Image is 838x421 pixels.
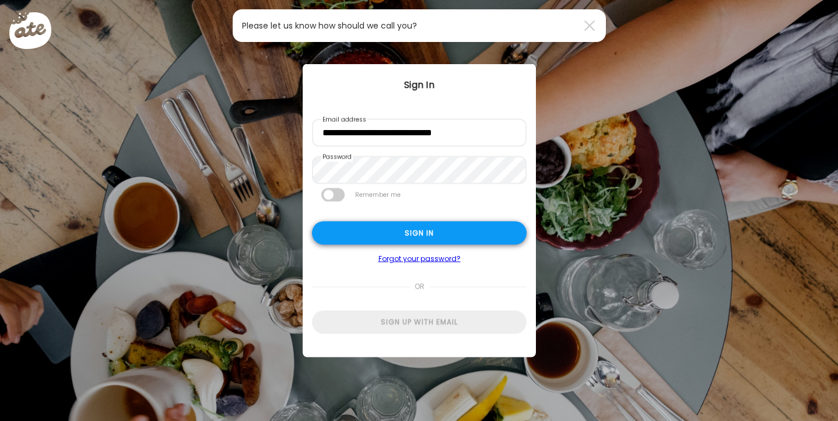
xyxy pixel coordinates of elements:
a: Forgot your password? [312,254,527,264]
span: or [409,275,429,299]
div: Sign In [303,78,536,92]
div: Sign up with email [312,311,527,334]
label: Remember me [354,188,402,202]
div: Sign in [312,222,527,245]
label: Password [321,153,353,162]
label: Email address [321,115,367,125]
div: Please let us know how should we call you? [242,19,578,33]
